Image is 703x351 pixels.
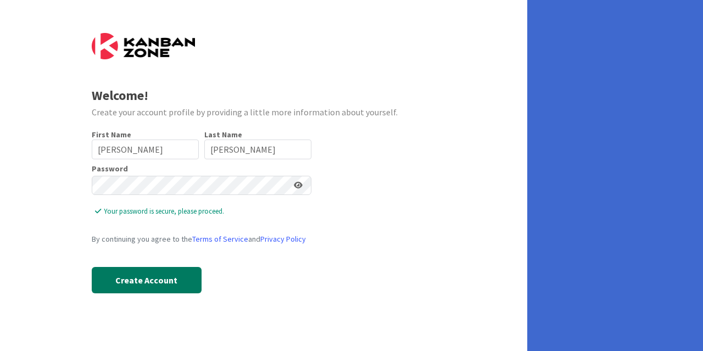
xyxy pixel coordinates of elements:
div: Create your account profile by providing a little more information about yourself. [92,105,436,119]
a: Terms of Service [192,234,248,244]
img: Kanban Zone [92,33,195,59]
div: Welcome! [92,86,436,105]
a: Privacy Policy [260,234,306,244]
label: Last Name [204,130,242,140]
span: Your password is secure, please proceed. [95,206,311,217]
label: First Name [92,130,131,140]
label: Password [92,165,128,172]
div: By continuing you agree to the and [92,233,311,245]
button: Create Account [92,267,202,293]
